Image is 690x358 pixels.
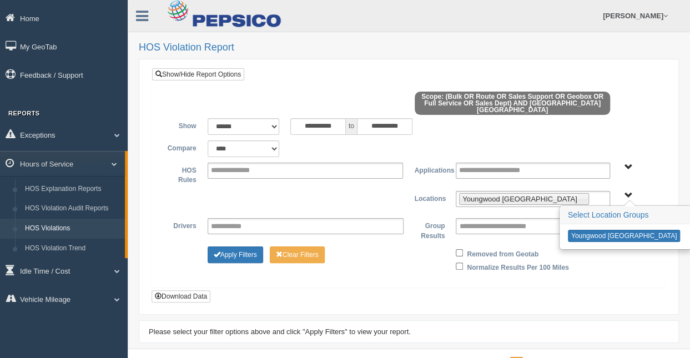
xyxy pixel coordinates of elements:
[346,118,357,135] span: to
[139,42,679,53] h2: HOS Violation Report
[568,230,681,242] button: Youngwood [GEOGRAPHIC_DATA]
[208,246,263,263] button: Change Filter Options
[409,191,451,204] label: Locations
[160,163,202,185] label: HOS Rules
[20,179,125,199] a: HOS Explanation Reports
[160,118,202,132] label: Show
[149,327,411,336] span: Please select your filter options above and click "Apply Filters" to view your report.
[20,239,125,259] a: HOS Violation Trend
[160,140,202,154] label: Compare
[270,246,325,263] button: Change Filter Options
[467,260,568,273] label: Normalize Results Per 100 Miles
[20,219,125,239] a: HOS Violations
[152,68,244,80] a: Show/Hide Report Options
[409,218,451,241] label: Group Results
[20,199,125,219] a: HOS Violation Audit Reports
[160,218,202,231] label: Drivers
[462,195,577,203] span: Youngwood [GEOGRAPHIC_DATA]
[152,290,210,302] button: Download Data
[415,92,611,115] span: Scope: (Bulk OR Route OR Sales Support OR Geobox OR Full Service OR Sales Dept) AND [GEOGRAPHIC_D...
[467,246,538,260] label: Removed from Geotab
[409,163,450,176] label: Applications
